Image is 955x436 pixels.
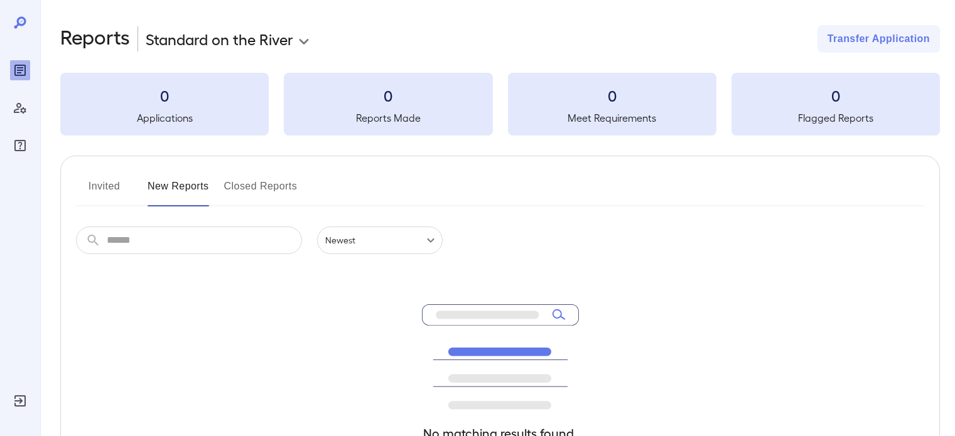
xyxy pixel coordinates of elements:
[10,391,30,411] div: Log Out
[146,29,293,49] p: Standard on the River
[10,98,30,118] div: Manage Users
[731,85,940,105] h3: 0
[508,85,716,105] h3: 0
[284,110,492,125] h5: Reports Made
[10,60,30,80] div: Reports
[148,176,209,206] button: New Reports
[60,110,269,125] h5: Applications
[284,85,492,105] h3: 0
[60,73,940,136] summary: 0Applications0Reports Made0Meet Requirements0Flagged Reports
[731,110,940,125] h5: Flagged Reports
[817,25,940,53] button: Transfer Application
[224,176,298,206] button: Closed Reports
[10,136,30,156] div: FAQ
[317,226,443,254] div: Newest
[76,176,132,206] button: Invited
[60,85,269,105] h3: 0
[60,25,130,53] h2: Reports
[508,110,716,125] h5: Meet Requirements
